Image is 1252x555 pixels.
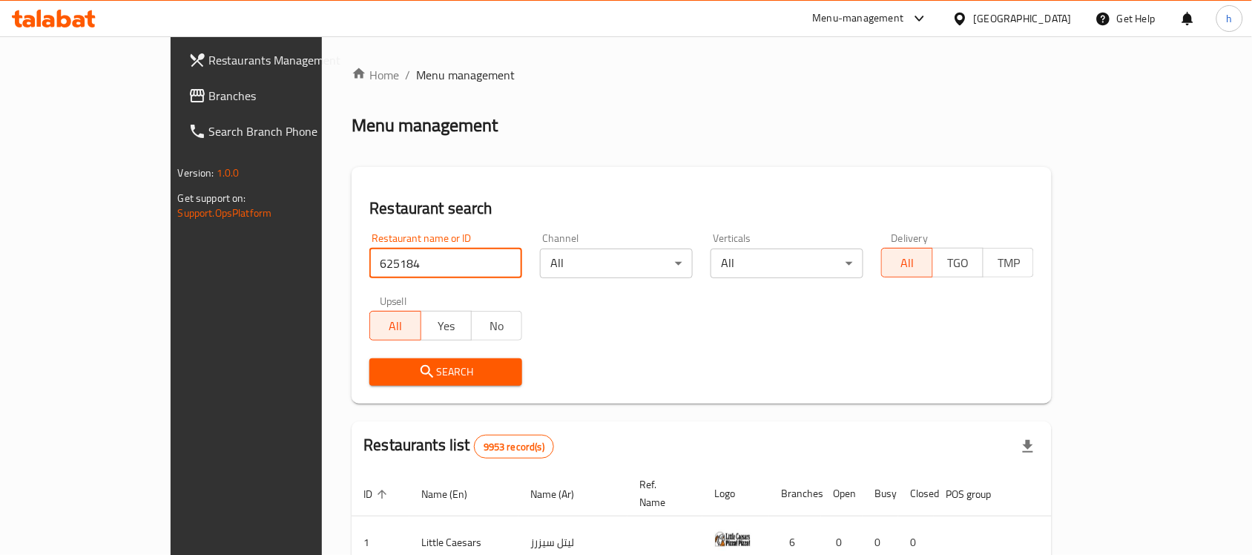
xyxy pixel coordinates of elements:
[711,249,863,278] div: All
[178,188,246,208] span: Get support on:
[530,485,593,503] span: Name (Ar)
[1227,10,1233,27] span: h
[939,252,978,274] span: TGO
[352,66,1052,84] nav: breadcrumb
[380,296,407,306] label: Upsell
[888,252,926,274] span: All
[881,248,932,277] button: All
[813,10,904,27] div: Menu-management
[209,122,368,140] span: Search Branch Phone
[946,485,1010,503] span: POS group
[989,252,1028,274] span: TMP
[369,249,522,278] input: Search for restaurant name or ID..
[363,434,554,459] h2: Restaurants list
[478,315,516,337] span: No
[178,203,272,223] a: Support.OpsPlatform
[209,51,368,69] span: Restaurants Management
[427,315,466,337] span: Yes
[769,471,821,516] th: Branches
[369,311,421,341] button: All
[177,78,380,114] a: Branches
[209,87,368,105] span: Branches
[421,311,472,341] button: Yes
[932,248,984,277] button: TGO
[821,471,863,516] th: Open
[475,440,553,454] span: 9953 record(s)
[352,114,498,137] h2: Menu management
[421,485,487,503] span: Name (En)
[369,358,522,386] button: Search
[540,249,693,278] div: All
[471,311,522,341] button: No
[381,363,510,381] span: Search
[639,476,685,511] span: Ref. Name
[1010,429,1046,464] div: Export file
[863,471,898,516] th: Busy
[898,471,934,516] th: Closed
[702,471,769,516] th: Logo
[474,435,554,459] div: Total records count
[892,233,929,243] label: Delivery
[217,163,240,183] span: 1.0.0
[405,66,410,84] li: /
[416,66,515,84] span: Menu management
[177,114,380,149] a: Search Branch Phone
[178,163,214,183] span: Version:
[369,197,1034,220] h2: Restaurant search
[376,315,415,337] span: All
[974,10,1072,27] div: [GEOGRAPHIC_DATA]
[177,42,380,78] a: Restaurants Management
[983,248,1034,277] button: TMP
[363,485,392,503] span: ID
